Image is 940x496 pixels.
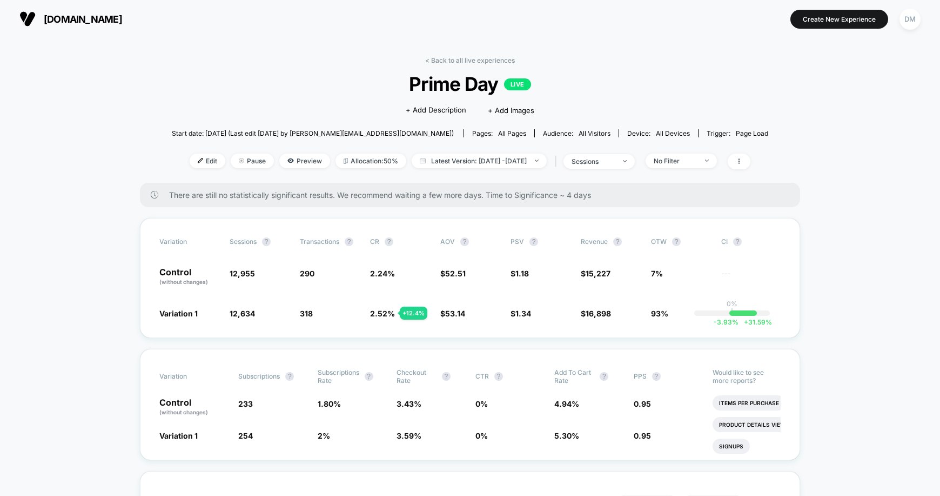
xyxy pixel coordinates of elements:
span: $ [511,269,529,278]
li: Signups [713,439,750,454]
span: 0.95 [634,399,651,408]
span: 53.14 [445,309,465,318]
button: ? [529,237,538,246]
span: 1.18 [515,269,529,278]
span: 318 [300,309,313,318]
button: [DOMAIN_NAME] [16,10,125,28]
div: Pages: [472,129,526,137]
button: Create New Experience [790,10,888,29]
span: 233 [238,399,253,408]
span: 1.34 [515,309,531,318]
span: 52.51 [445,269,466,278]
span: Add To Cart Rate [554,368,594,385]
span: Pause [231,154,274,168]
span: 0.95 [634,431,651,440]
span: (without changes) [159,409,208,415]
span: PSV [511,237,524,246]
span: PPS [634,372,647,380]
span: 0 % [475,399,488,408]
span: Preview [279,154,330,168]
span: Subscriptions [238,372,280,380]
span: + [744,318,748,326]
span: 2.52 % [370,309,395,318]
span: $ [581,309,611,318]
a: < Back to all live experiences [425,56,515,64]
p: Control [159,398,227,416]
span: CI [721,237,781,246]
span: $ [440,269,466,278]
span: + Add Description [406,105,466,116]
span: 254 [238,431,253,440]
span: Variation [159,368,219,385]
button: ? [652,372,661,381]
span: Start date: [DATE] (Last edit [DATE] by [PERSON_NAME][EMAIL_ADDRESS][DOMAIN_NAME]) [172,129,454,137]
span: Transactions [300,237,339,246]
span: Checkout Rate [397,368,437,385]
span: all pages [498,129,526,137]
img: calendar [420,158,426,163]
span: CTR [475,372,489,380]
span: 0 % [475,431,488,440]
img: end [535,160,539,162]
div: sessions [572,157,615,166]
div: Trigger: [707,129,768,137]
span: | [552,154,563,169]
span: 7% [651,269,663,278]
span: (without changes) [159,279,208,285]
button: ? [600,372,608,381]
span: 12,634 [230,309,255,318]
div: + 12.4 % [400,307,427,320]
span: Variation 1 [159,309,198,318]
span: 1.80 % [318,399,341,408]
span: 4.94 % [554,399,579,408]
img: end [239,158,244,163]
button: ? [733,237,742,246]
img: rebalance [344,158,348,164]
span: CR [370,237,379,246]
button: ? [442,372,451,381]
li: Product Details Views Rate [713,417,811,432]
span: All Visitors [579,129,610,137]
span: 16,898 [586,309,611,318]
li: Items Per Purchase [713,395,785,411]
p: LIVE [504,78,531,90]
span: $ [440,309,465,318]
span: 31.59 % [738,318,772,326]
span: $ [581,269,610,278]
p: Control [159,268,219,286]
span: 15,227 [586,269,610,278]
span: --- [721,270,781,286]
div: Audience: [543,129,610,137]
button: ? [494,372,503,381]
div: No Filter [654,157,697,165]
button: ? [365,372,373,381]
span: Revenue [581,237,608,246]
span: 3.43 % [397,399,421,408]
button: ? [460,237,469,246]
span: Device: [619,129,698,137]
p: | [731,308,733,316]
span: 2.24 % [370,269,395,278]
span: There are still no statistically significant results. We recommend waiting a few more days . Time... [169,190,778,200]
img: end [705,160,709,162]
span: $ [511,309,531,318]
span: 2 % [318,431,330,440]
span: all devices [656,129,690,137]
span: Sessions [230,237,257,246]
span: Latest Version: [DATE] - [DATE] [412,154,547,168]
span: 12,955 [230,269,255,278]
p: Would like to see more reports? [713,368,781,385]
span: 5.30 % [554,431,579,440]
p: 0% [727,300,737,308]
span: OTW [651,237,710,246]
button: DM [896,8,924,30]
span: Page Load [736,129,768,137]
span: Subscriptions Rate [318,368,359,385]
span: AOV [440,237,455,246]
span: [DOMAIN_NAME] [44,14,122,25]
span: Prime Day [202,72,738,95]
img: Visually logo [19,11,36,27]
button: ? [262,237,271,246]
span: + Add Images [488,106,534,115]
button: ? [285,372,294,381]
